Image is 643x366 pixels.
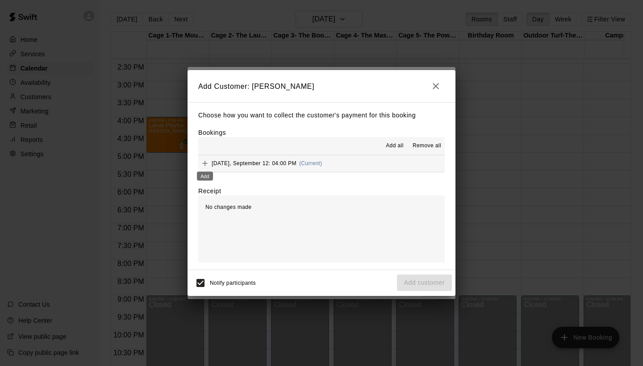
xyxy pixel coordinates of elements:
[198,160,212,166] span: Add
[409,139,445,153] button: Remove all
[198,110,445,121] p: Choose how you want to collect the customer's payment for this booking
[212,160,296,166] span: [DATE], September 12: 04:00 PM
[413,141,441,150] span: Remove all
[198,155,445,172] button: Add[DATE], September 12: 04:00 PM(Current)
[198,129,226,136] label: Bookings
[205,204,251,210] span: No changes made
[198,187,221,195] label: Receipt
[380,139,409,153] button: Add all
[197,172,213,181] div: Add
[210,280,256,286] span: Notify participants
[188,70,455,102] h2: Add Customer: [PERSON_NAME]
[299,160,322,166] span: (Current)
[386,141,404,150] span: Add all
